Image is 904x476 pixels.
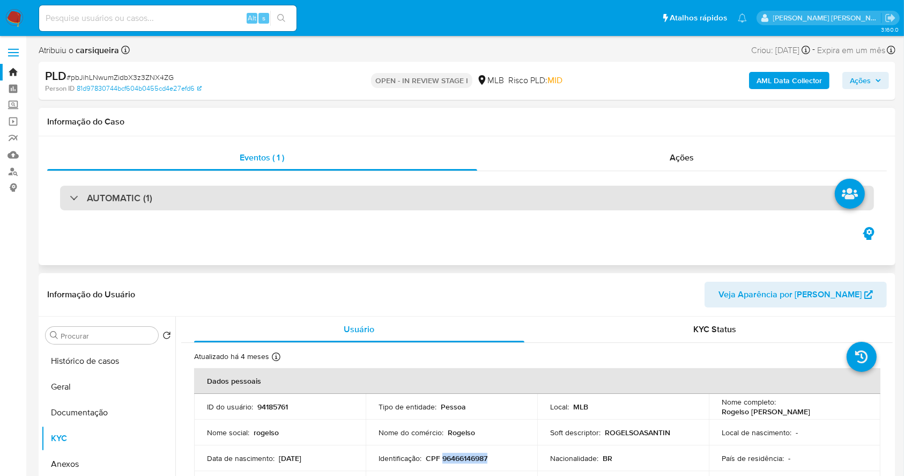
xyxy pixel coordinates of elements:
[207,428,249,437] p: Nome social :
[207,453,275,463] p: Data de nascimento :
[41,426,175,451] button: KYC
[162,331,171,343] button: Retornar ao pedido padrão
[87,192,152,204] h3: AUTOMATIC (1)
[41,348,175,374] button: Histórico de casos
[812,43,815,57] span: -
[262,13,265,23] span: s
[248,13,256,23] span: Alt
[550,453,598,463] p: Nacionalidade :
[60,186,874,210] div: AUTOMATIC (1)
[207,402,253,412] p: ID do usuário :
[240,151,285,164] span: Eventos ( 1 )
[693,323,736,335] span: KYC Status
[379,453,421,463] p: Identificação :
[718,282,862,307] span: Veja Aparência por [PERSON_NAME]
[550,402,569,412] p: Local :
[722,453,784,463] p: País de residência :
[508,75,562,86] span: Risco PLD:
[61,331,154,341] input: Procurar
[738,13,747,23] a: Notificações
[344,323,374,335] span: Usuário
[817,45,885,56] span: Expira em um mês
[254,428,279,437] p: rogelso
[270,11,292,26] button: search-icon
[603,453,612,463] p: BR
[550,428,601,437] p: Soft descriptor :
[66,72,174,83] span: # pbJihLNwumZidbX3z3ZNX4ZG
[842,72,889,89] button: Ações
[670,151,694,164] span: Ações
[757,72,822,89] b: AML Data Collector
[722,407,810,416] p: Rogelso [PERSON_NAME]
[573,402,588,412] p: MLB
[379,402,436,412] p: Tipo de entidade :
[773,13,881,23] p: carla.siqueira@mercadolivre.com
[722,428,791,437] p: Local de nascimento :
[426,453,487,463] p: CPF 96466146987
[77,84,202,93] a: 81d97830744bcf604b0455cd4e27efd6
[45,84,75,93] b: Person ID
[477,75,504,86] div: MLB
[796,428,798,437] p: -
[379,428,443,437] p: Nome do comércio :
[257,402,288,412] p: 94185761
[751,43,810,57] div: Criou: [DATE]
[850,72,871,89] span: Ações
[47,289,135,300] h1: Informação do Usuário
[194,368,880,394] th: Dados pessoais
[194,351,269,362] p: Atualizado há 4 meses
[441,402,466,412] p: Pessoa
[722,397,776,407] p: Nome completo :
[73,44,119,56] b: carsiqueira
[749,72,829,89] button: AML Data Collector
[279,453,301,463] p: [DATE]
[47,116,887,127] h1: Informação do Caso
[45,67,66,84] b: PLD
[41,374,175,400] button: Geral
[39,11,297,25] input: Pesquise usuários ou casos...
[547,74,562,86] span: MID
[39,45,119,56] span: Atribuiu o
[788,453,790,463] p: -
[41,400,175,426] button: Documentação
[885,12,896,24] a: Sair
[605,428,670,437] p: ROGELSOASANTIN
[448,428,475,437] p: Rogelso
[371,73,472,88] p: OPEN - IN REVIEW STAGE I
[705,282,887,307] button: Veja Aparência por [PERSON_NAME]
[670,12,727,24] span: Atalhos rápidos
[50,331,58,340] button: Procurar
